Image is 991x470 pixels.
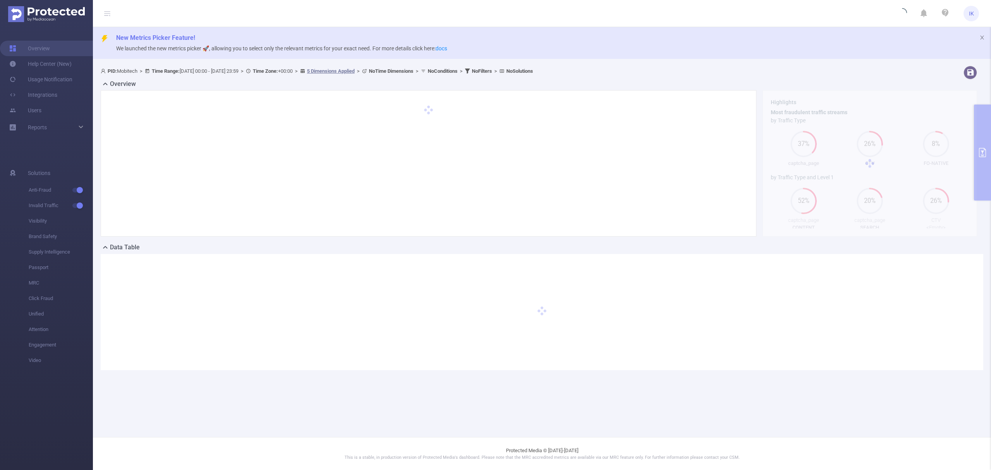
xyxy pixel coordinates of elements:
[492,68,499,74] span: >
[29,213,93,229] span: Visibility
[116,45,447,51] span: We launched the new metrics picker 🚀, allowing you to select only the relevant metrics for your e...
[293,68,300,74] span: >
[101,69,108,74] i: icon: user
[9,87,57,103] a: Integrations
[369,68,413,74] b: No Time Dimensions
[9,56,72,72] a: Help Center (New)
[101,68,533,74] span: Mobitech [DATE] 00:00 - [DATE] 23:59 +00:00
[29,229,93,244] span: Brand Safety
[28,124,47,130] span: Reports
[29,353,93,368] span: Video
[29,306,93,322] span: Unified
[969,6,974,21] span: IK
[29,260,93,275] span: Passport
[29,275,93,291] span: MRC
[152,68,180,74] b: Time Range:
[428,68,458,74] b: No Conditions
[9,41,50,56] a: Overview
[472,68,492,74] b: No Filters
[101,35,108,43] i: icon: thunderbolt
[413,68,421,74] span: >
[979,33,985,42] button: icon: close
[307,68,355,74] u: 5 Dimensions Applied
[29,244,93,260] span: Supply Intelligence
[28,165,50,181] span: Solutions
[435,45,447,51] a: docs
[93,437,991,470] footer: Protected Media © [DATE]-[DATE]
[116,34,195,41] span: New Metrics Picker Feature!
[110,79,136,89] h2: Overview
[29,291,93,306] span: Click Fraud
[9,103,41,118] a: Users
[979,35,985,40] i: icon: close
[355,68,362,74] span: >
[137,68,145,74] span: >
[253,68,278,74] b: Time Zone:
[506,68,533,74] b: No Solutions
[29,198,93,213] span: Invalid Traffic
[28,120,47,135] a: Reports
[108,68,117,74] b: PID:
[29,182,93,198] span: Anti-Fraud
[29,337,93,353] span: Engagement
[110,243,140,252] h2: Data Table
[8,6,85,22] img: Protected Media
[898,8,907,19] i: icon: loading
[9,72,72,87] a: Usage Notification
[29,322,93,337] span: Attention
[112,455,972,461] p: This is a stable, in production version of Protected Media's dashboard. Please note that the MRC ...
[238,68,246,74] span: >
[458,68,465,74] span: >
